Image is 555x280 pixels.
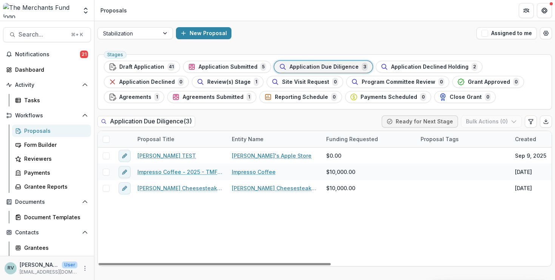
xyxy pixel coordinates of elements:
button: Agreements1 [104,91,164,103]
button: Agreements Submitted1 [167,91,256,103]
button: Bulk Actions (0) [461,115,522,128]
a: Grantees [12,242,91,254]
div: Grantees [24,244,85,252]
span: Application Declined Holding [391,64,469,70]
a: [PERSON_NAME] Cheesesteak LLC - 2025 - TMF 2025 Stabilization Grant Program [137,184,223,192]
p: [PERSON_NAME] [20,261,59,269]
span: 1 [154,93,159,101]
div: Entity Name [227,135,268,143]
p: User [62,262,77,268]
a: Communications [12,255,91,268]
div: Entity Name [227,131,322,147]
button: edit [119,166,131,178]
a: Proposals [12,125,91,137]
div: Reviewers [24,155,85,163]
span: 0 [438,78,444,86]
span: Program Committee Review [362,79,435,85]
span: Close Grant [450,94,482,100]
img: The Merchants Fund logo [3,3,77,18]
div: Proposals [100,6,127,14]
div: ⌘ + K [69,31,85,39]
span: 1 [247,93,251,101]
a: Tasks [12,94,91,106]
button: Grant Approved0 [452,76,524,88]
button: Search... [3,27,91,42]
button: Application Submitted5 [183,61,271,73]
button: Export table data [540,115,552,128]
span: Site Visit Request [282,79,329,85]
div: Tasks [24,96,85,104]
div: [DATE] [515,168,532,176]
div: Dashboard [15,66,85,74]
div: Payments [24,169,85,177]
button: Ready for Next Stage [382,115,458,128]
span: 41 [167,63,175,71]
button: Application Due Diligence3 [274,61,373,73]
span: Agreements [119,94,151,100]
a: Impresso Coffee - 2025 - TMF 2025 Stabilization Grant Program [137,168,223,176]
div: Funding Requested [322,131,416,147]
span: 2 [472,63,478,71]
span: Application Declined [119,79,175,85]
a: [PERSON_NAME] TEST [137,152,196,160]
button: Get Help [537,3,552,18]
span: 0 [513,78,519,86]
a: Grantee Reports [12,180,91,193]
span: Application Due Diligence [290,64,359,70]
span: Search... [18,31,66,38]
button: Reporting Schedule0 [259,91,342,103]
button: Program Committee Review0 [346,76,449,88]
span: 1 [254,78,259,86]
button: Notifications21 [3,48,91,60]
a: Form Builder [12,138,91,151]
button: Application Declined0 [104,76,189,88]
button: Open table manager [540,27,552,39]
span: Review(s) Stage [207,79,251,85]
div: Created [510,135,541,143]
button: Open Contacts [3,226,91,238]
div: [DATE] [515,184,532,192]
div: Document Templates [24,213,85,221]
span: Grant Approved [468,79,510,85]
span: 21 [80,51,88,58]
span: Draft Application [119,64,164,70]
button: New Proposal [176,27,231,39]
h2: Application Due Diligence ( 3 ) [97,116,195,127]
button: Application Declined Holding2 [376,61,483,73]
div: Proposals [24,127,85,135]
div: Funding Requested [322,135,382,143]
button: Partners [519,3,534,18]
span: Agreements Submitted [183,94,244,100]
div: Sep 9, 2025 [515,152,546,160]
button: Review(s) Stage1 [192,76,264,88]
div: Form Builder [24,141,85,149]
nav: breadcrumb [97,5,130,16]
span: $10,000.00 [326,168,355,176]
span: 5 [261,63,266,71]
div: Proposal Title [133,135,179,143]
button: edit [119,182,131,194]
a: Document Templates [12,211,91,223]
div: Proposal Tags [416,135,463,143]
div: Grantee Reports [24,183,85,191]
span: 3 [362,63,368,71]
div: Proposal Tags [416,131,510,147]
span: Notifications [15,51,80,58]
span: $0.00 [326,152,341,160]
span: Workflows [15,112,79,119]
a: [PERSON_NAME]'s Apple Store [232,152,311,160]
button: Close Grant0 [434,91,496,103]
span: Contacts [15,229,79,236]
div: Proposal Title [133,131,227,147]
button: Assigned to me [476,27,537,39]
div: Rachael Viscidy [8,266,14,271]
a: Payments [12,166,91,179]
a: [PERSON_NAME] Cheesesteak LLC [232,184,317,192]
button: Open Documents [3,196,91,208]
button: Open Activity [3,79,91,91]
span: 0 [331,93,337,101]
a: Reviewers [12,152,91,165]
span: Reporting Schedule [275,94,328,100]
